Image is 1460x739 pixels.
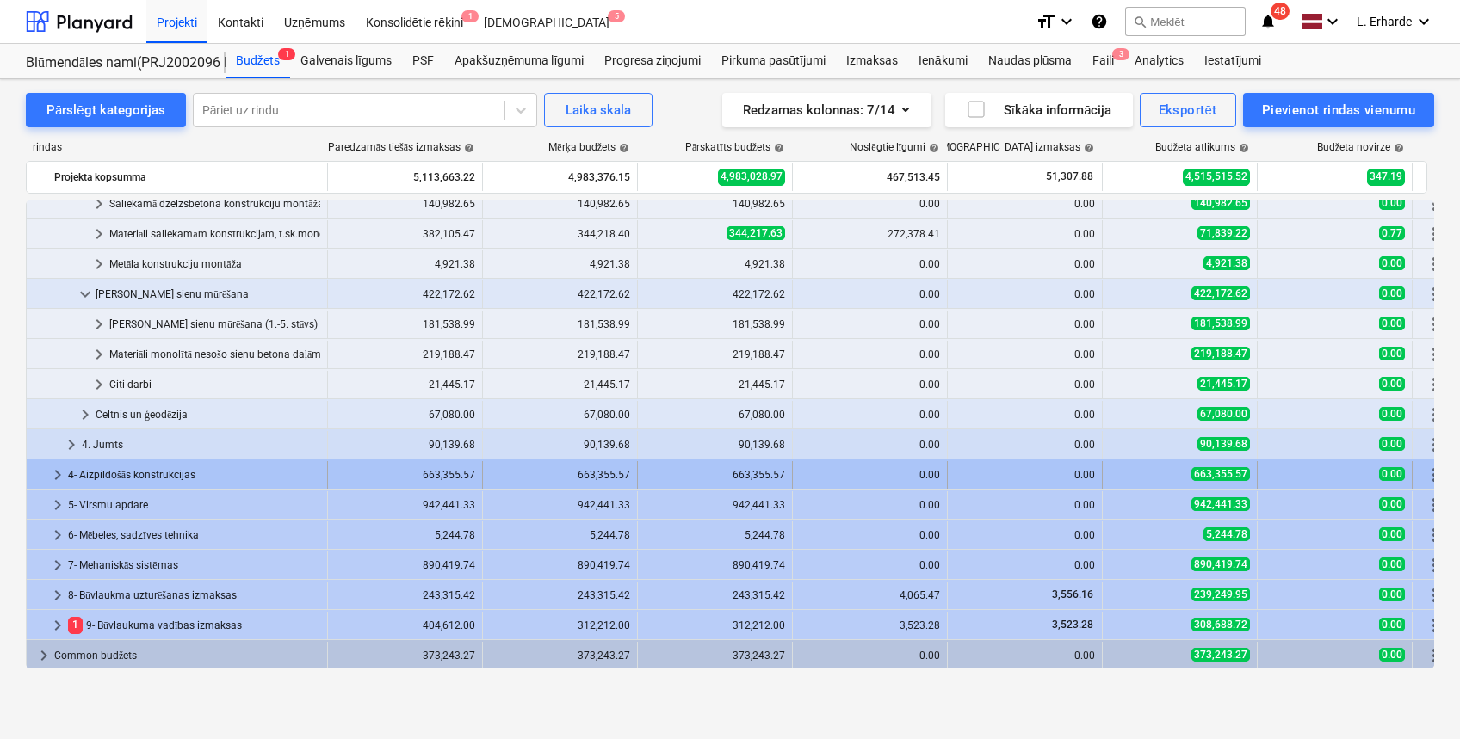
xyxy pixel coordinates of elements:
div: 0.00 [800,529,940,541]
span: keyboard_arrow_right [47,585,68,606]
a: Pirkuma pasūtījumi [711,44,836,78]
span: 1 [68,617,83,633]
div: 0.00 [800,348,940,360]
div: Naudas plūsma [978,44,1083,78]
div: 422,172.62 [490,288,630,300]
a: Izmaksas [836,44,908,78]
div: 0.00 [955,499,1095,511]
span: 1 [461,10,479,22]
div: 373,243.27 [335,650,475,662]
div: Laika skala [566,99,631,121]
div: Redzamas kolonnas : 7/14 [743,99,911,121]
div: 6- Mēbeles, sadzīves tehnika [68,521,320,549]
a: Ienākumi [908,44,978,78]
div: 5,244.78 [335,529,475,541]
span: 422,172.62 [1191,286,1250,300]
div: 0.00 [800,379,940,391]
div: 0.00 [955,439,1095,451]
span: Vairāk darbību [1424,224,1445,244]
div: 0.00 [955,228,1095,240]
span: Vairāk darbību [1424,495,1445,515]
div: 0.00 [955,409,1095,421]
div: 0.00 [955,469,1095,481]
button: Redzamas kolonnas:7/14 [722,93,931,127]
div: Budžeta novirze [1317,141,1404,154]
span: 3,556.16 [1050,588,1095,600]
div: 373,243.27 [490,650,630,662]
div: 890,419.74 [335,559,475,571]
span: 3 [1112,48,1129,60]
span: 942,441.33 [1191,497,1250,511]
span: help [770,143,784,153]
span: 0.00 [1379,497,1405,511]
div: 422,172.62 [645,288,785,300]
div: Eksportēt [1159,99,1217,121]
span: keyboard_arrow_right [34,645,54,666]
div: 0.00 [955,529,1095,541]
span: keyboard_arrow_right [47,615,68,636]
div: 942,441.33 [335,499,475,511]
span: keyboard_arrow_right [47,555,68,576]
div: 663,355.57 [645,469,785,481]
a: Apakšuzņēmuma līgumi [444,44,594,78]
span: help [1080,143,1094,153]
div: 67,080.00 [490,409,630,421]
span: Vairāk darbību [1424,374,1445,395]
span: Vairāk darbību [1424,254,1445,274]
button: Sīkāka informācija [945,93,1133,127]
div: 4. Jumts [82,431,320,459]
div: Saliekamā dzelzsbetona konstrukciju montāža [109,190,320,218]
div: PSF [402,44,444,78]
div: 0.00 [800,650,940,662]
a: Faili3 [1082,44,1124,78]
div: 181,538.99 [490,318,630,330]
span: keyboard_arrow_right [89,194,109,214]
div: 312,212.00 [490,619,630,631]
div: 373,243.27 [645,650,785,662]
i: format_size [1036,11,1056,32]
span: keyboard_arrow_right [89,254,109,274]
span: help [1390,143,1404,153]
div: 0.00 [800,469,940,481]
div: 4,983,376.15 [490,163,630,191]
iframe: Chat Widget [1374,656,1460,739]
span: 0.00 [1379,527,1405,541]
span: 51,307.88 [1044,169,1095,184]
div: 219,188.47 [335,348,475,360]
span: 0.00 [1379,196,1405,210]
div: Pārskatīts budžets [685,141,784,154]
div: 0.00 [955,198,1095,210]
div: 219,188.47 [490,348,630,360]
div: 243,315.42 [490,589,630,601]
div: Sīkāka informācija [966,99,1112,121]
span: Vairāk darbību [1424,615,1445,636]
div: Metāla konstrukciju montāža [109,250,320,278]
div: [PERSON_NAME] sienu mūrēšana [96,280,320,308]
div: 0.00 [955,288,1095,300]
div: Mērķa budžets [548,141,629,154]
i: keyboard_arrow_down [1056,11,1077,32]
span: 5 [608,10,625,22]
span: L. Erharde [1357,15,1412,28]
span: Vairāk darbību [1424,314,1445,335]
span: 0.77 [1379,226,1405,240]
div: 0.00 [800,288,940,300]
div: Iestatījumi [1194,44,1271,78]
span: 663,355.57 [1191,467,1250,481]
div: Paredzamās tiešās izmaksas [328,141,474,154]
div: 344,218.40 [490,228,630,240]
div: [DEMOGRAPHIC_DATA] izmaksas [925,141,1094,154]
button: Laika skala [544,93,653,127]
span: 0.00 [1379,557,1405,571]
span: 4,515,515.52 [1183,169,1250,185]
button: Eksportēt [1140,93,1236,127]
div: 0.00 [955,348,1095,360]
a: Analytics [1124,44,1194,78]
div: 140,982.65 [335,198,475,210]
span: 67,080.00 [1197,407,1250,421]
div: Progresa ziņojumi [594,44,711,78]
a: Budžets1 [226,44,290,78]
div: 4,921.38 [490,258,630,270]
div: 8- Būvlaukma uzturēšanas izmaksas [68,582,320,609]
